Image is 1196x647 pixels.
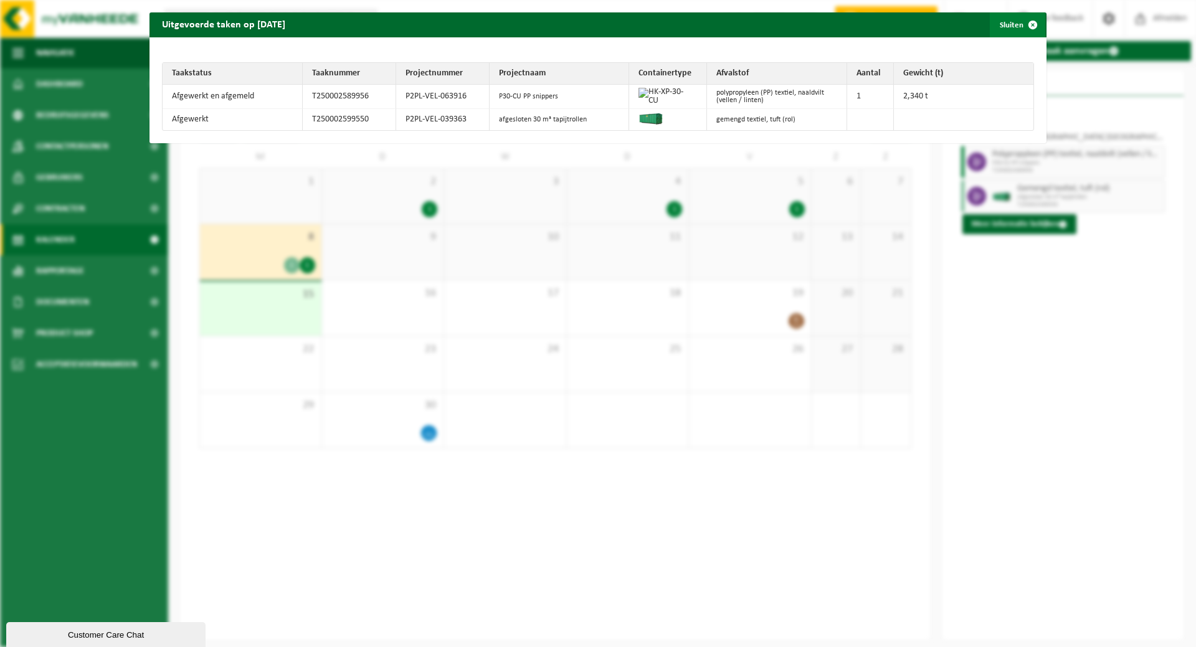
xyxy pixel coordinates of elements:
[396,109,490,130] td: P2PL-VEL-039363
[638,88,691,105] img: HK-XP-30-CU
[707,109,847,130] td: gemengd textiel, tuft (rol)
[396,85,490,109] td: P2PL-VEL-063916
[6,620,208,647] iframe: chat widget
[163,85,303,109] td: Afgewerkt en afgemeld
[303,85,396,109] td: T250002589956
[149,12,298,36] h2: Uitgevoerde taken op [DATE]
[490,109,630,130] td: afgesloten 30 m³ tapijtrollen
[629,63,707,85] th: Containertype
[396,63,490,85] th: Projectnummer
[490,85,630,109] td: P30-CU PP snippers
[638,112,663,125] img: HK-XA-30-GN-00
[894,63,1034,85] th: Gewicht (t)
[490,63,630,85] th: Projectnaam
[990,12,1045,37] button: Sluiten
[303,109,396,130] td: T250002599550
[303,63,396,85] th: Taaknummer
[707,63,847,85] th: Afvalstof
[163,109,303,130] td: Afgewerkt
[707,85,847,109] td: polypropyleen (PP) textiel, naaldvilt (vellen / linten)
[847,63,894,85] th: Aantal
[163,63,303,85] th: Taakstatus
[847,85,894,109] td: 1
[894,85,1034,109] td: 2,340 t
